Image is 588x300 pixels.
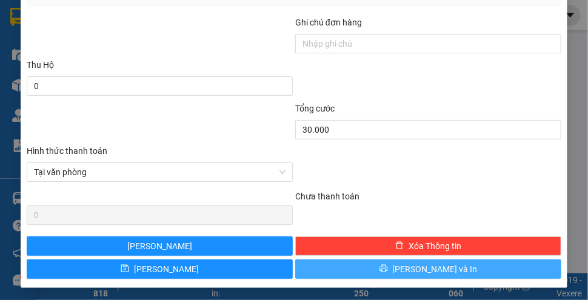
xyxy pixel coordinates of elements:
button: save[PERSON_NAME] [27,259,293,279]
span: Thu Hộ [27,60,54,70]
span: delete [395,241,404,251]
button: printer[PERSON_NAME] và In [295,259,561,279]
input: Ghi chú đơn hàng [295,34,561,53]
span: save [121,264,129,274]
span: Tại văn phòng [34,163,286,181]
span: [PERSON_NAME] [134,262,199,276]
span: [PERSON_NAME] và In [393,262,478,276]
span: Tổng cước [295,104,335,113]
label: Hình thức thanh toán [27,146,107,156]
span: printer [379,264,388,274]
span: Xóa Thông tin [409,239,461,253]
button: [PERSON_NAME] [27,236,293,256]
span: [PERSON_NAME] [127,239,192,253]
button: deleteXóa Thông tin [295,236,561,256]
div: Chưa thanh toán [294,190,563,203]
label: Ghi chú đơn hàng [295,18,362,27]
